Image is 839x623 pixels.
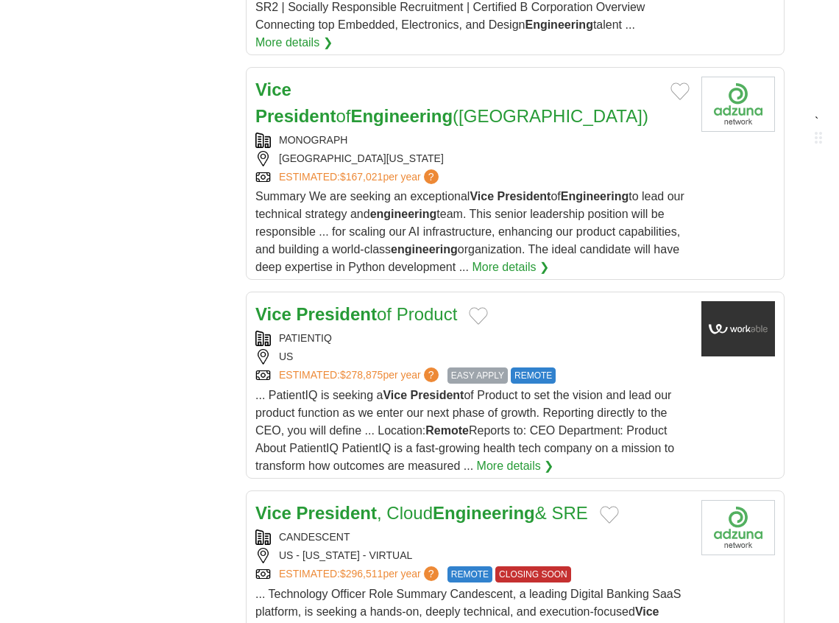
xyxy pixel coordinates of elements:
span: ? [424,169,439,184]
strong: Engineering [350,106,453,126]
span: EASY APPLY [447,367,508,384]
strong: President [255,106,336,126]
span: $278,875 [340,369,383,381]
div: US - [US_STATE] - VIRTUAL [255,548,690,563]
span: $296,511 [340,568,383,580]
button: Add to favorite jobs [600,506,619,524]
a: More details ❯ [472,258,549,276]
a: Vice PresidentofEngineering([GEOGRAPHIC_DATA]) [255,80,648,126]
strong: Vice [255,80,291,99]
span: REMOTE [447,566,492,582]
div: US [255,349,690,365]
strong: Vice [635,605,659,618]
a: ESTIMATED:$296,511per year? [279,566,442,582]
div: CANDESCENT [255,529,690,545]
strong: Vice [255,304,291,324]
span: ... PatientIQ is seeking a of Product to set the vision and lead our product function as we enter... [255,389,674,472]
a: Vice President, CloudEngineering& SRE [255,503,588,523]
a: ESTIMATED:$278,875per year? [279,367,442,384]
strong: President [297,503,377,523]
img: Company logo [701,500,775,555]
strong: Remote [425,424,469,437]
div: [GEOGRAPHIC_DATA][US_STATE] [255,151,690,166]
strong: Vice [255,503,291,523]
strong: President [497,190,551,203]
img: Company logo [701,301,775,356]
strong: Engineering [433,503,535,523]
a: More details ❯ [477,457,554,475]
img: Company logo [701,77,775,132]
strong: President [297,304,377,324]
strong: engineering [391,243,458,256]
div: PATIENTIQ [255,331,690,346]
span: REMOTE [511,367,556,384]
button: Add to favorite jobs [469,307,488,325]
span: CLOSING SOON [495,566,571,582]
span: Summary We are seeking an exceptional of to lead our technical strategy and team. This senior lea... [255,190,684,273]
strong: Vice [383,389,407,401]
strong: Vice [470,190,494,203]
strong: Engineering [561,190,629,203]
span: ? [424,566,439,581]
strong: engineering [370,208,437,220]
span: $167,021 [340,171,383,183]
a: ESTIMATED:$167,021per year? [279,169,442,185]
span: ? [424,367,439,382]
a: Vice Presidentof Product [255,304,457,324]
div: MONOGRAPH [255,133,690,148]
strong: Engineering [525,18,592,31]
a: More details ❯ [255,34,333,52]
strong: President [411,389,464,401]
button: Add to favorite jobs [670,82,690,100]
